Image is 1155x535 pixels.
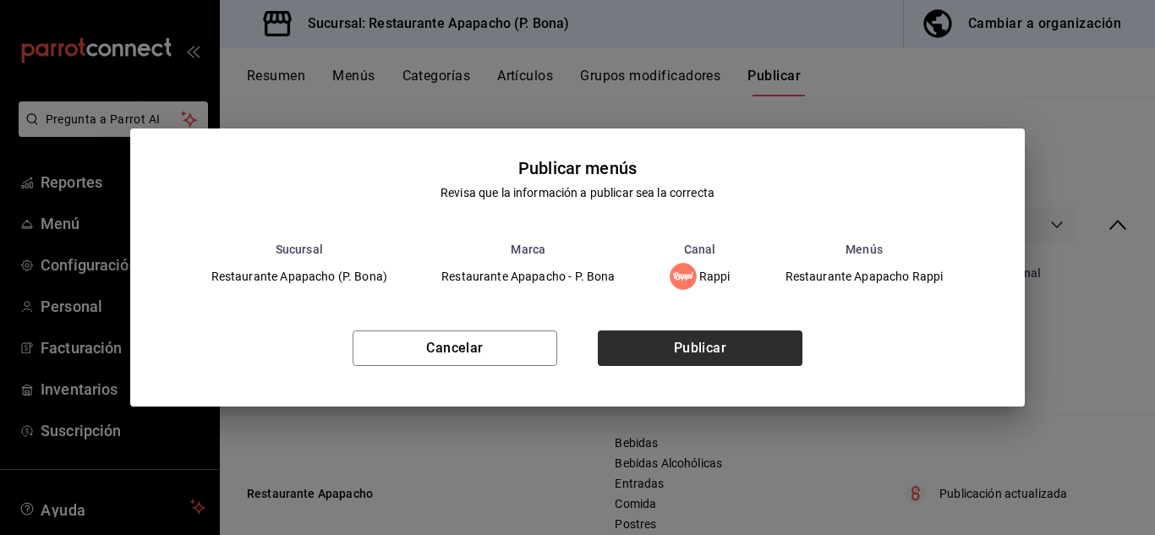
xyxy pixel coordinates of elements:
[353,330,557,366] button: Cancelar
[184,243,415,256] th: Sucursal
[598,330,802,366] button: Publicar
[670,263,731,290] div: Rappi
[758,243,972,256] th: Menús
[414,243,643,256] th: Marca
[184,256,415,297] td: Restaurante Apapacho (P. Bona)
[518,156,637,181] div: Publicar menús
[786,270,944,282] span: Restaurante Apapacho Rappi
[643,243,758,256] th: Canal
[441,184,714,202] div: Revisa que la información a publicar sea la correcta
[414,256,643,297] td: Restaurante Apapacho - P. Bona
